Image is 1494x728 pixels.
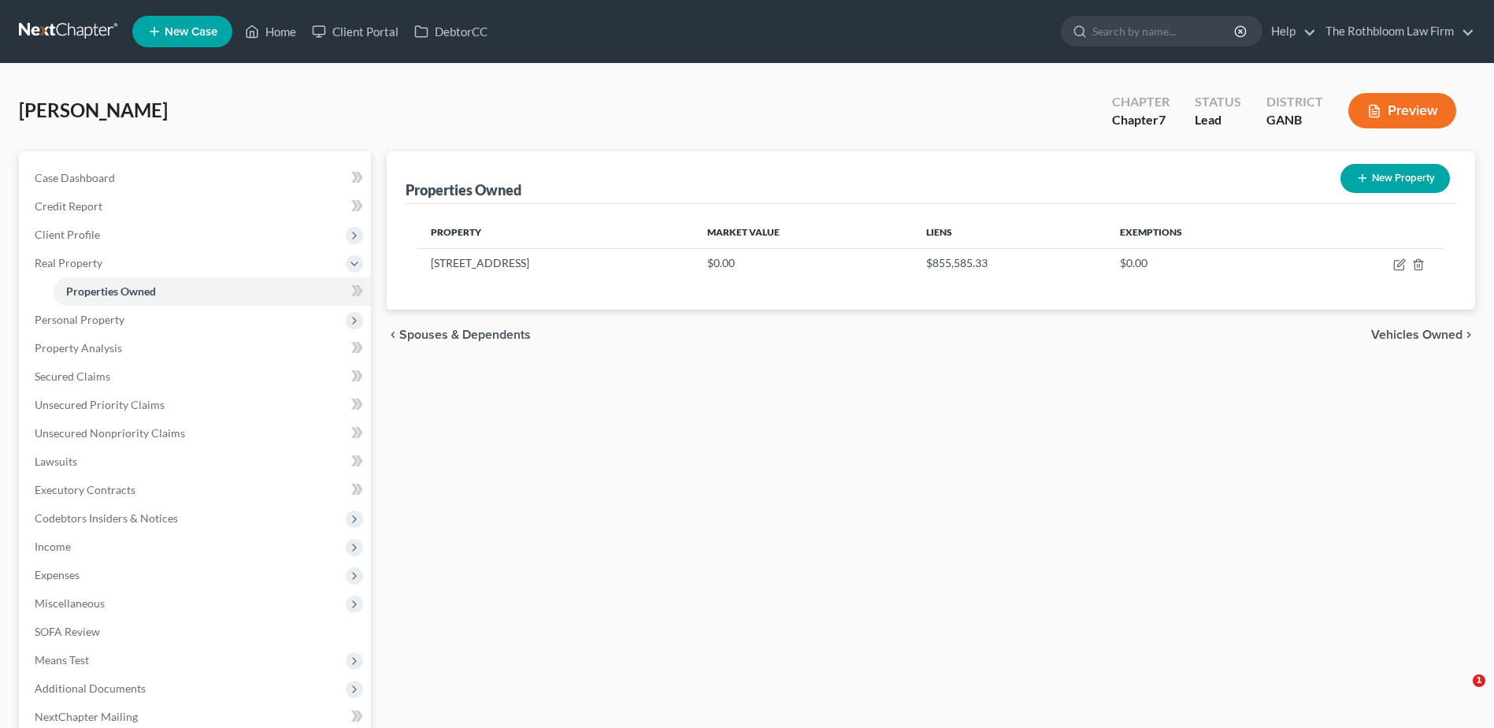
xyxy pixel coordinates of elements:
[1473,674,1485,687] span: 1
[35,341,122,355] span: Property Analysis
[1340,164,1450,193] button: New Property
[914,217,1107,248] th: Liens
[1112,111,1170,129] div: Chapter
[35,426,185,440] span: Unsecured Nonpriority Claims
[54,277,371,306] a: Properties Owned
[418,248,695,278] td: [STREET_ADDRESS]
[1263,17,1316,46] a: Help
[1348,93,1456,128] button: Preview
[35,625,100,638] span: SOFA Review
[695,248,913,278] td: $0.00
[19,98,168,121] span: [PERSON_NAME]
[387,329,399,341] i: chevron_left
[399,329,531,341] span: Spouses & Dependents
[1195,93,1241,111] div: Status
[165,26,217,38] span: New Case
[22,192,371,221] a: Credit Report
[35,710,138,723] span: NextChapter Mailing
[22,391,371,419] a: Unsecured Priority Claims
[35,653,89,667] span: Means Test
[35,398,165,411] span: Unsecured Priority Claims
[22,476,371,504] a: Executory Contracts
[22,448,371,476] a: Lawsuits
[22,164,371,192] a: Case Dashboard
[406,17,495,46] a: DebtorCC
[695,217,913,248] th: Market Value
[35,682,146,695] span: Additional Documents
[1092,17,1236,46] input: Search by name...
[35,256,102,269] span: Real Property
[66,284,156,298] span: Properties Owned
[387,329,531,341] button: chevron_left Spouses & Dependents
[35,540,71,553] span: Income
[1266,111,1323,129] div: GANB
[1107,248,1303,278] td: $0.00
[35,596,105,610] span: Miscellaneous
[1371,329,1462,341] span: Vehicles Owned
[35,171,115,184] span: Case Dashboard
[1440,674,1478,712] iframe: Intercom live chat
[1195,111,1241,129] div: Lead
[1318,17,1474,46] a: The Rothbloom Law Firm
[237,17,304,46] a: Home
[1158,112,1166,127] span: 7
[35,370,110,383] span: Secured Claims
[1112,93,1170,111] div: Chapter
[22,334,371,362] a: Property Analysis
[914,248,1107,278] td: $855,585.33
[35,483,135,496] span: Executory Contracts
[35,455,77,468] span: Lawsuits
[35,568,80,581] span: Expenses
[35,228,100,241] span: Client Profile
[406,180,521,199] div: Properties Owned
[1371,329,1475,341] button: Vehicles Owned chevron_right
[1266,93,1323,111] div: District
[35,313,124,326] span: Personal Property
[35,511,178,525] span: Codebtors Insiders & Notices
[22,419,371,448] a: Unsecured Nonpriority Claims
[35,199,102,213] span: Credit Report
[22,618,371,646] a: SOFA Review
[304,17,406,46] a: Client Portal
[22,362,371,391] a: Secured Claims
[1107,217,1303,248] th: Exemptions
[1462,329,1475,341] i: chevron_right
[418,217,695,248] th: Property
